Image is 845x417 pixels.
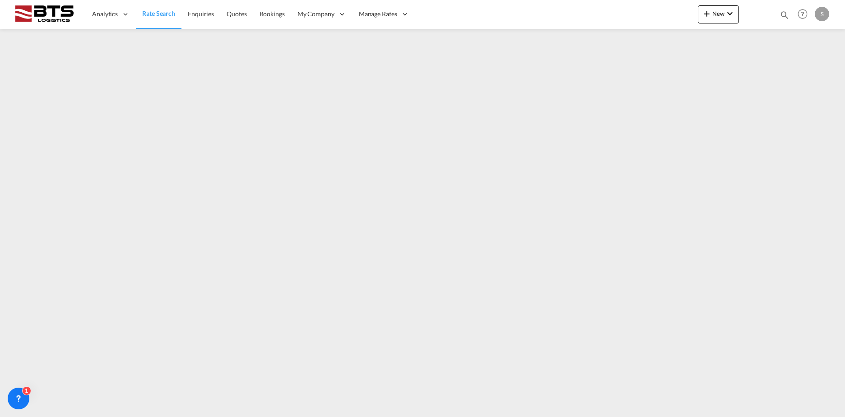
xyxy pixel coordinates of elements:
[297,9,334,19] span: My Company
[780,10,789,20] md-icon: icon-magnify
[698,5,739,23] button: icon-plus 400-fgNewicon-chevron-down
[359,9,397,19] span: Manage Rates
[142,9,175,17] span: Rate Search
[260,10,285,18] span: Bookings
[795,6,810,22] span: Help
[14,4,74,24] img: cdcc71d0be7811ed9adfbf939d2aa0e8.png
[724,8,735,19] md-icon: icon-chevron-down
[815,7,829,21] div: S
[92,9,118,19] span: Analytics
[780,10,789,23] div: icon-magnify
[701,10,735,17] span: New
[227,10,246,18] span: Quotes
[188,10,214,18] span: Enquiries
[701,8,712,19] md-icon: icon-plus 400-fg
[795,6,815,23] div: Help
